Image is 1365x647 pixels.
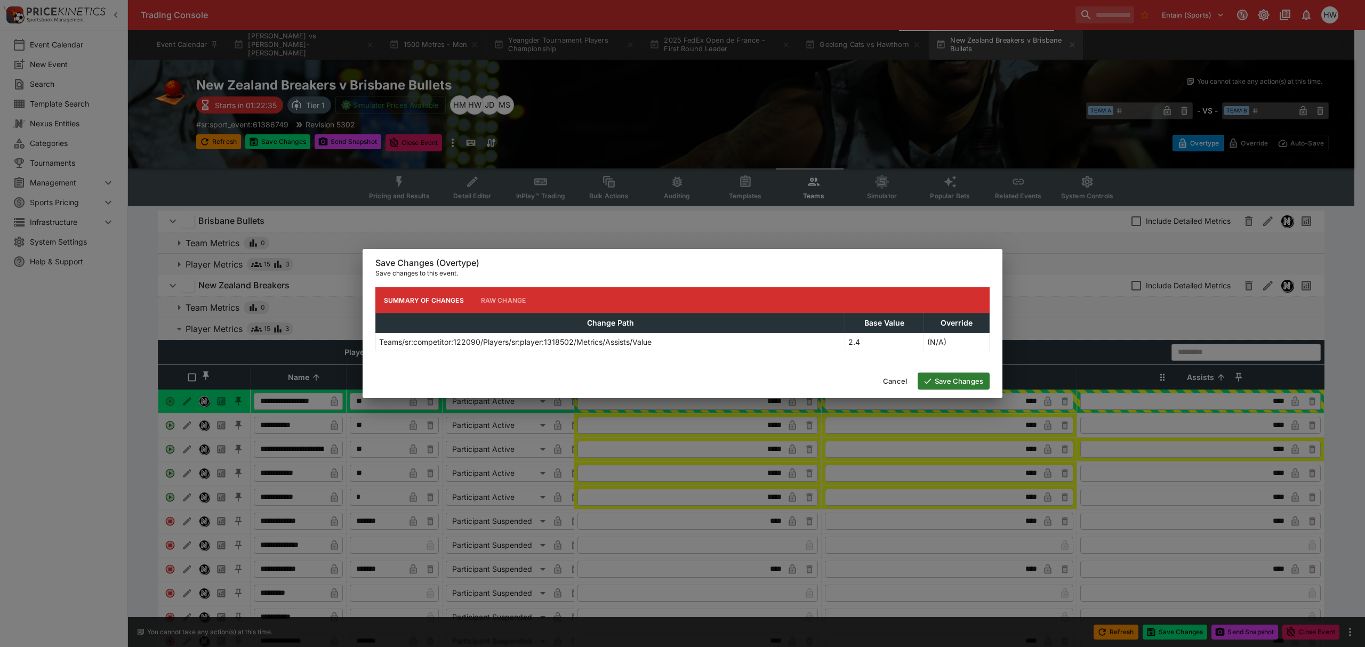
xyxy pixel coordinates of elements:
[918,373,990,390] button: Save Changes
[375,268,990,279] p: Save changes to this event.
[924,333,990,351] td: (N/A)
[379,336,652,347] p: Teams/sr:competitor:122090/Players/sr:player:1318502/Metrics/Assists/Value
[877,373,913,390] button: Cancel
[375,287,472,313] button: Summary of Changes
[472,287,535,313] button: Raw Change
[375,257,990,269] h6: Save Changes (Overtype)
[845,333,924,351] td: 2.4
[845,313,924,333] th: Base Value
[376,313,845,333] th: Change Path
[924,313,990,333] th: Override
